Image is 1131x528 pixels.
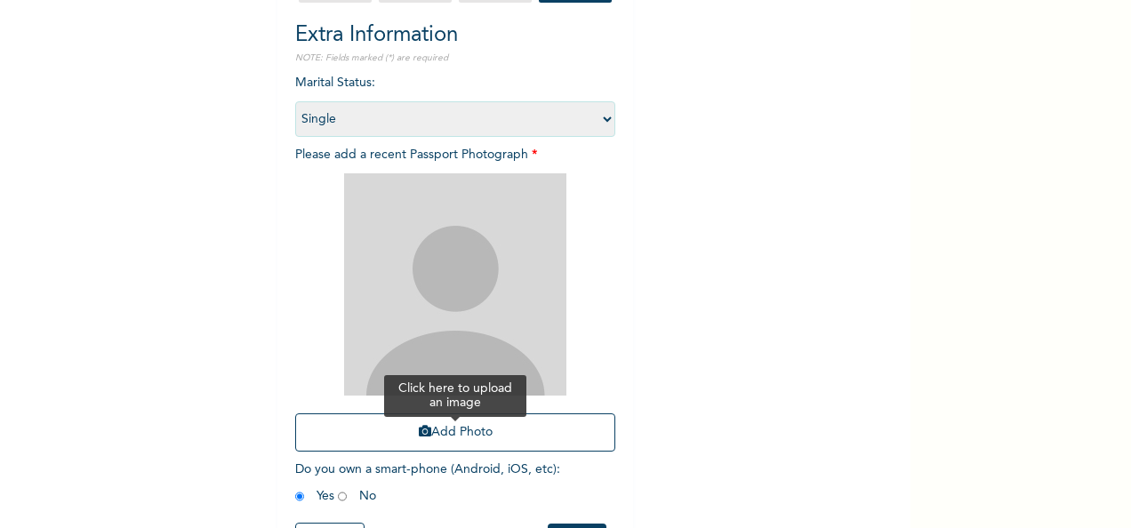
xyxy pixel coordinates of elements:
[295,463,560,502] span: Do you own a smart-phone (Android, iOS, etc) : Yes No
[295,52,615,65] p: NOTE: Fields marked (*) are required
[295,413,615,452] button: Add Photo
[295,76,615,125] span: Marital Status :
[295,148,615,460] span: Please add a recent Passport Photograph
[295,20,615,52] h2: Extra Information
[344,173,566,396] img: Crop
